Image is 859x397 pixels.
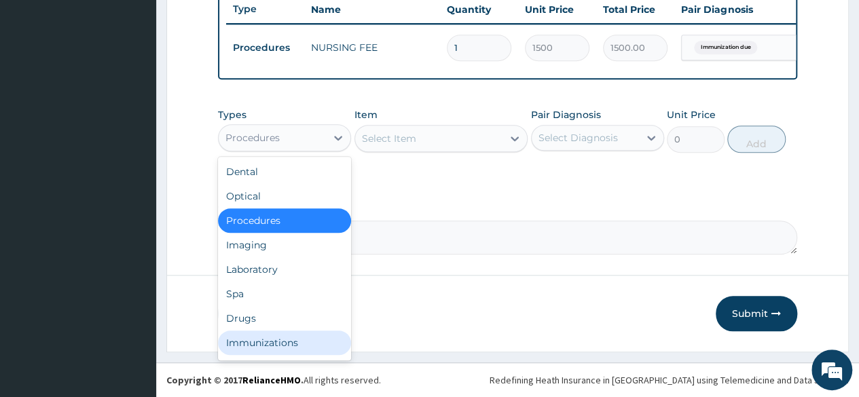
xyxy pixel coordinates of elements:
span: Immunization due [694,41,757,54]
label: Comment [218,202,797,213]
div: Immunizations [218,330,351,355]
button: Submit [716,296,797,331]
div: Procedures [218,208,351,233]
div: Chat with us now [71,76,228,94]
div: Select Item [362,132,416,145]
div: Spa [218,282,351,306]
label: Pair Diagnosis [531,108,601,121]
div: Drugs [218,306,351,330]
label: Unit Price [667,108,716,121]
div: Redefining Heath Insurance in [GEOGRAPHIC_DATA] using Telemedicine and Data Science! [490,373,849,387]
div: Others [218,355,351,379]
div: Laboratory [218,257,351,282]
strong: Copyright © 2017 . [166,374,304,386]
img: d_794563401_company_1708531726252_794563401 [25,68,55,102]
label: Types [218,109,246,121]
td: NURSING FEE [304,34,440,61]
td: Procedures [226,35,304,60]
textarea: Type your message and hit 'Enter' [7,258,259,305]
button: Add [727,126,785,153]
span: We're online! [79,115,187,252]
div: Select Diagnosis [538,131,618,145]
div: Dental [218,159,351,184]
div: Optical [218,184,351,208]
div: Minimize live chat window [223,7,255,39]
div: Procedures [225,131,280,145]
a: RelianceHMO [242,374,301,386]
footer: All rights reserved. [156,362,859,397]
div: Imaging [218,233,351,257]
label: Item [354,108,378,121]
